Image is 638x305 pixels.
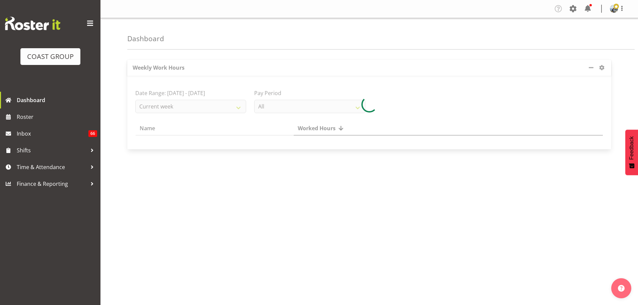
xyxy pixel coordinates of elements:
span: Finance & Reporting [17,179,87,189]
div: COAST GROUP [27,52,74,62]
span: Roster [17,112,97,122]
img: Rosterit website logo [5,17,60,30]
span: Time & Attendance [17,162,87,172]
h4: Dashboard [127,35,164,43]
span: Dashboard [17,95,97,105]
span: 66 [88,130,97,137]
img: brittany-taylorf7b938a58e78977fad4baecaf99ae47c.png [610,5,618,13]
span: Feedback [629,136,635,160]
button: Feedback - Show survey [625,130,638,175]
img: help-xxl-2.png [618,285,625,292]
span: Shifts [17,145,87,155]
span: Inbox [17,129,88,139]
